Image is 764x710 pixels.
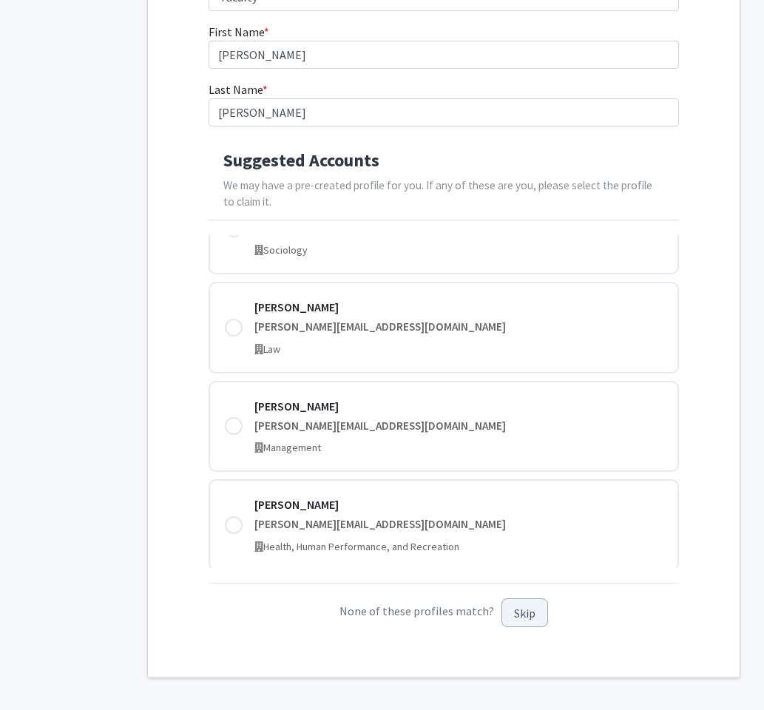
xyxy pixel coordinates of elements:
span: Sociology [263,243,308,257]
div: [PERSON_NAME][EMAIL_ADDRESS][DOMAIN_NAME] [254,516,663,533]
div: [PERSON_NAME][EMAIL_ADDRESS][DOMAIN_NAME] [254,319,663,336]
p: None of these profiles match? [209,598,680,627]
span: Management [263,441,321,454]
div: [PERSON_NAME] [254,397,663,415]
span: Last Name [209,82,263,97]
h4: Suggested Accounts [223,150,665,172]
iframe: Chat [11,643,63,699]
div: [PERSON_NAME] [254,496,663,513]
div: [PERSON_NAME] [254,298,663,316]
span: Health, Human Performance, and Recreation [263,540,459,553]
span: First Name [209,24,264,39]
button: Skip [501,598,548,627]
p: We may have a pre-created profile for you. If any of these are you, please select the profile to ... [223,177,665,212]
span: Law [263,342,280,356]
div: [PERSON_NAME][EMAIL_ADDRESS][DOMAIN_NAME] [254,418,663,435]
